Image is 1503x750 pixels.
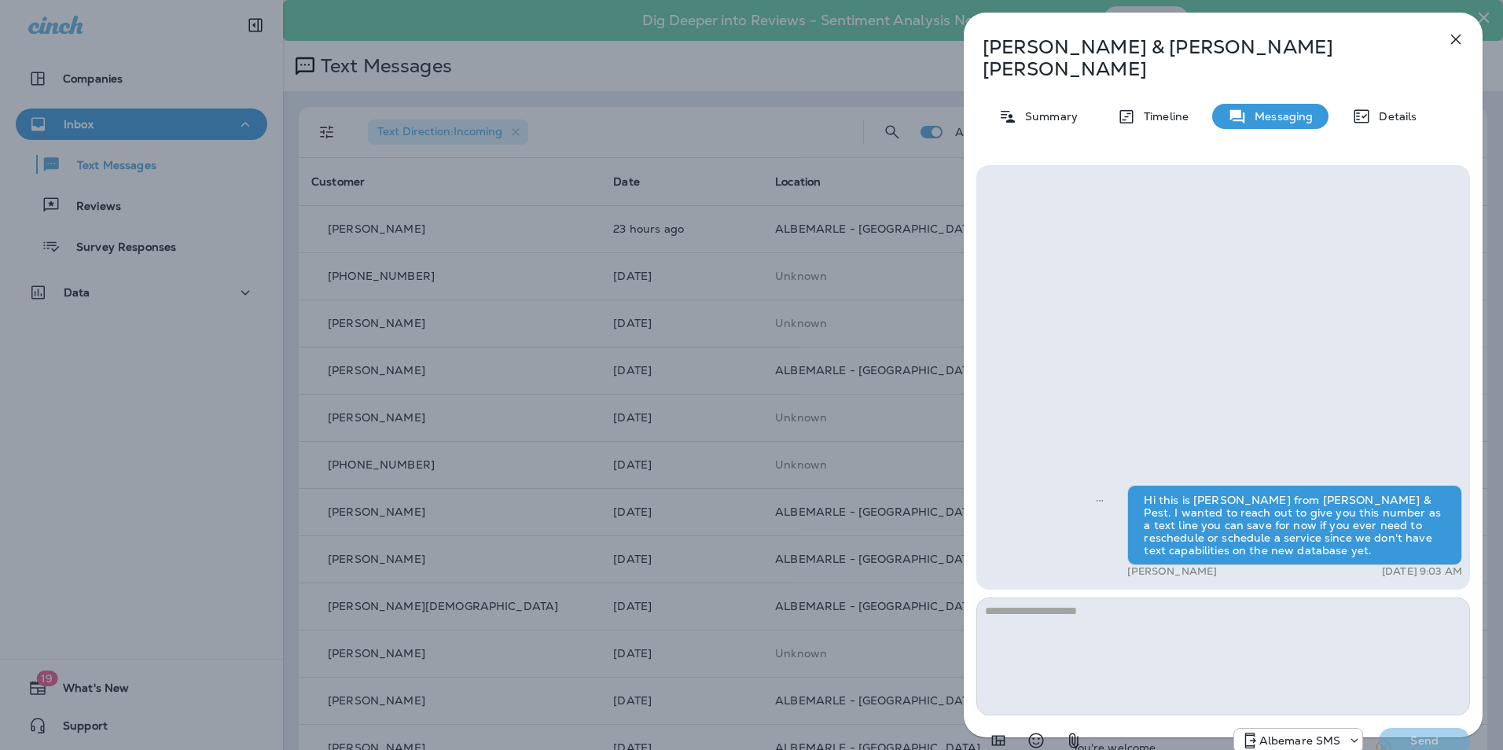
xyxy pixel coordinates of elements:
[1017,110,1078,123] p: Summary
[983,36,1412,80] p: [PERSON_NAME] & [PERSON_NAME] [PERSON_NAME]
[1382,565,1462,578] p: [DATE] 9:03 AM
[1096,492,1104,506] span: Sent
[1259,734,1341,747] p: Albemare SMS
[1247,110,1313,123] p: Messaging
[1371,110,1417,123] p: Details
[1234,731,1363,750] div: +1 (252) 600-3555
[1136,110,1189,123] p: Timeline
[1127,485,1462,565] div: Hi this is [PERSON_NAME] from [PERSON_NAME] & Pest. I wanted to reach out to give you this number...
[1127,565,1217,578] p: [PERSON_NAME]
